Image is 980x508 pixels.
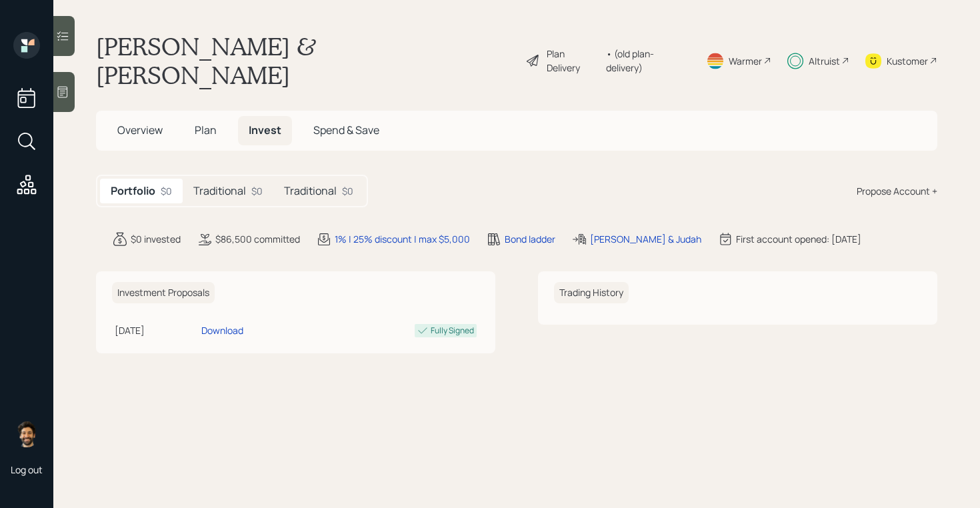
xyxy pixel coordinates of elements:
[195,123,217,137] span: Plan
[115,323,196,337] div: [DATE]
[887,54,928,68] div: Kustomer
[249,123,281,137] span: Invest
[313,123,379,137] span: Spend & Save
[857,184,937,198] div: Propose Account +
[505,232,555,246] div: Bond ladder
[284,185,337,197] h5: Traditional
[11,463,43,476] div: Log out
[335,232,470,246] div: 1% | 25% discount | max $5,000
[251,184,263,198] div: $0
[131,232,181,246] div: $0 invested
[431,325,474,337] div: Fully Signed
[809,54,840,68] div: Altruist
[96,32,515,89] h1: [PERSON_NAME] & [PERSON_NAME]
[13,421,40,447] img: eric-schwartz-headshot.png
[215,232,300,246] div: $86,500 committed
[342,184,353,198] div: $0
[736,232,861,246] div: First account opened: [DATE]
[606,47,690,75] div: • (old plan-delivery)
[193,185,246,197] h5: Traditional
[112,282,215,304] h6: Investment Proposals
[161,184,172,198] div: $0
[590,232,701,246] div: [PERSON_NAME] & Judah
[729,54,762,68] div: Warmer
[547,47,599,75] div: Plan Delivery
[554,282,629,304] h6: Trading History
[117,123,163,137] span: Overview
[201,323,243,337] div: Download
[111,185,155,197] h5: Portfolio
